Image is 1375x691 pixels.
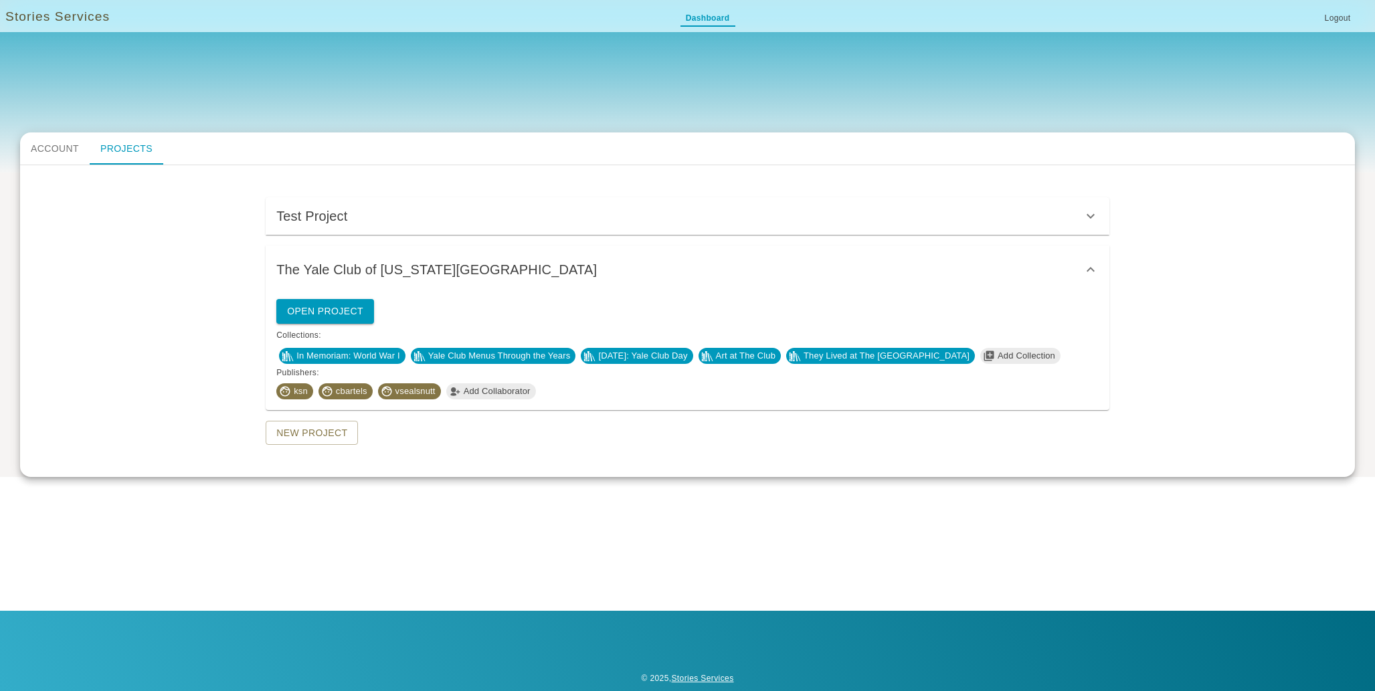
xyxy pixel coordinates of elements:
[90,132,163,165] button: Projects
[266,294,1109,409] div: The Yale Club of [US_STATE][GEOGRAPHIC_DATA]
[581,348,693,364] a: [DATE]: Yale Club Day
[423,349,576,363] span: Yale Club Menus Through the Years
[390,385,441,398] span: vsealsnutt
[411,348,576,364] a: Yale Club Menus Through the Years
[1316,11,1359,27] a: Logout
[680,11,735,27] a: Dashboard
[711,349,781,363] span: Art at The Club
[266,421,358,446] button: New Project
[699,348,781,364] a: Art at The Club
[276,367,1099,380] span: Publishers:
[992,349,1061,363] span: Add Collection
[20,132,90,165] button: Account
[458,385,536,398] span: Add Collaborator
[331,385,373,398] span: cbartels
[279,348,405,364] a: In Memoriam: World War I
[671,674,733,683] a: Stories Services
[276,299,374,324] a: Open Project
[276,205,347,227] h6: Test Project
[798,349,975,363] span: They Lived at The [GEOGRAPHIC_DATA]
[980,348,1061,364] div: Add Collection
[446,383,536,399] div: Add Collaborator
[276,329,1099,342] span: Collections:
[5,7,110,27] a: Stories Services
[593,349,693,363] span: [DATE]: Yale Club Day
[641,674,733,683] span: © 2025 ,
[276,259,597,280] h6: The Yale Club of [US_STATE][GEOGRAPHIC_DATA]
[786,348,975,364] a: They Lived at The [GEOGRAPHIC_DATA]
[291,349,405,363] span: In Memoriam: World War I
[288,385,313,398] span: ksn
[266,197,1109,235] button: Test Project
[266,245,1109,294] button: The Yale Club of [US_STATE][GEOGRAPHIC_DATA]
